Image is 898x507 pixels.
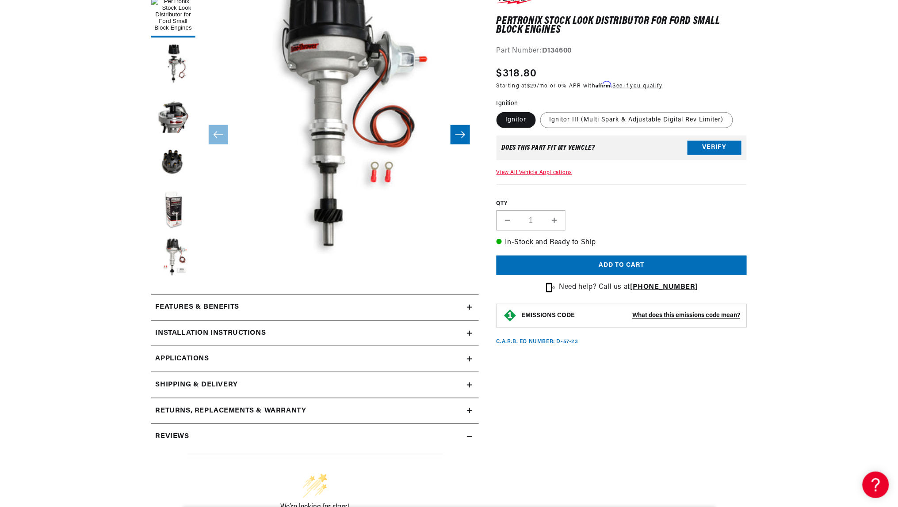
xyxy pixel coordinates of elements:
label: Ignitor III (Multi Spark & Adjustable Digital Rev Limiter) [540,112,733,128]
img: Emissions code [503,309,517,323]
a: See if you qualify - Learn more about Affirm Financing (opens in modal) [613,83,663,89]
label: Ignitor [497,112,536,128]
div: Part Number: [497,45,747,57]
summary: Features & Benefits [151,295,479,320]
button: Load image 6 in gallery view [151,236,195,280]
button: Slide right [451,125,470,144]
h1: PerTronix Stock Look Distributor for Ford Small Block Engines [497,17,747,35]
button: Load image 3 in gallery view [151,91,195,135]
strong: What does this emissions code mean? [632,312,740,319]
h2: Features & Benefits [156,302,239,313]
p: In-Stock and Ready to Ship [497,237,747,249]
a: Applications [151,346,479,372]
legend: Ignition [497,99,519,108]
span: $318.80 [497,66,537,82]
h2: Reviews [156,431,189,443]
button: Load image 5 in gallery view [151,188,195,232]
button: Verify [688,141,741,155]
strong: D134600 [542,47,572,54]
button: Add to cart [497,256,747,276]
button: EMISSIONS CODEWhat does this emissions code mean? [522,312,741,320]
summary: Shipping & Delivery [151,372,479,398]
button: Slide left [209,125,228,144]
button: Load image 2 in gallery view [151,42,195,86]
span: Applications [156,353,209,365]
p: C.A.R.B. EO Number: D-57-23 [497,338,578,346]
strong: EMISSIONS CODE [522,312,575,319]
p: Starting at /mo or 0% APR with . [497,82,663,90]
summary: Returns, Replacements & Warranty [151,398,479,424]
h2: Shipping & Delivery [156,379,238,391]
p: Need help? Call us at [559,282,699,293]
summary: Reviews [151,424,479,450]
button: Load image 4 in gallery view [151,139,195,183]
label: QTY [497,200,747,208]
summary: Installation instructions [151,321,479,346]
a: [PHONE_NUMBER] [630,284,698,291]
h2: Returns, Replacements & Warranty [156,405,306,417]
h2: Installation instructions [156,328,266,339]
span: Affirm [596,81,611,88]
a: View All Vehicle Applications [497,170,572,175]
div: Does This part fit My vehicle? [502,144,595,151]
span: $29 [527,83,537,89]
